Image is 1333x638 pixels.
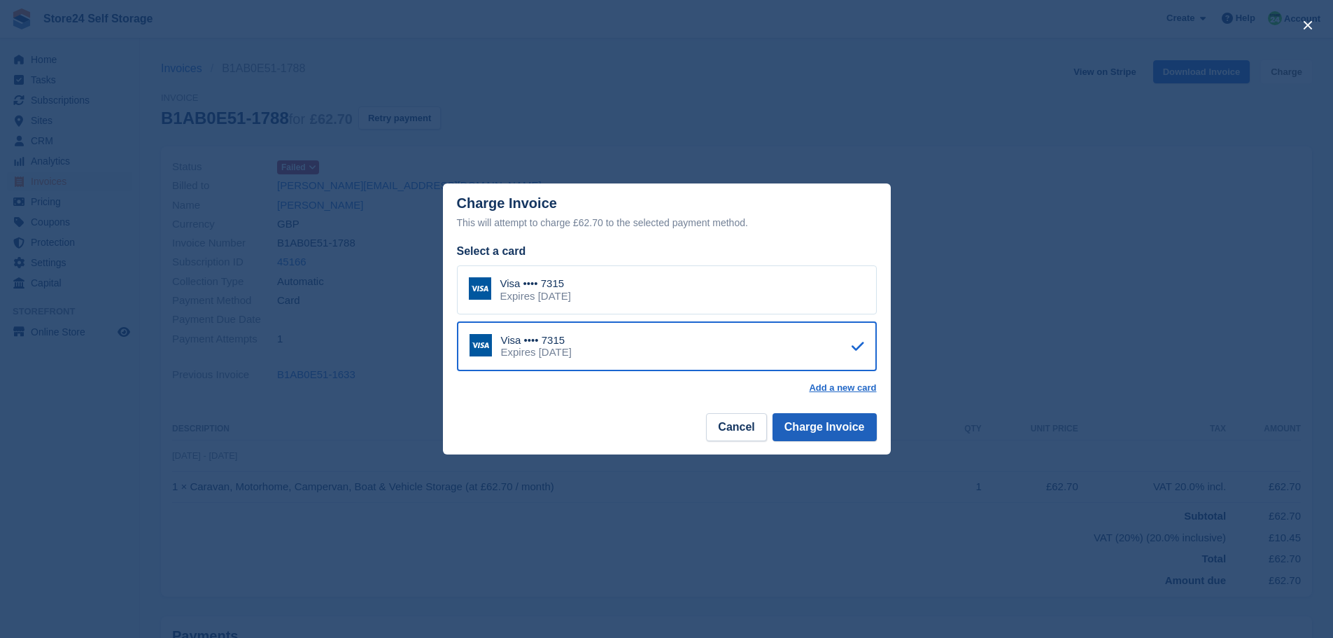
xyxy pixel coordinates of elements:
[501,346,572,359] div: Expires [DATE]
[457,243,877,260] div: Select a card
[501,334,572,347] div: Visa •••• 7315
[773,413,877,441] button: Charge Invoice
[809,382,876,394] a: Add a new card
[706,413,766,441] button: Cancel
[457,214,877,231] div: This will attempt to charge £62.70 to the selected payment method.
[1297,14,1319,36] button: close
[469,277,491,300] img: Visa Logo
[470,334,492,356] img: Visa Logo
[500,290,571,303] div: Expires [DATE]
[457,195,877,231] div: Charge Invoice
[500,277,571,290] div: Visa •••• 7315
